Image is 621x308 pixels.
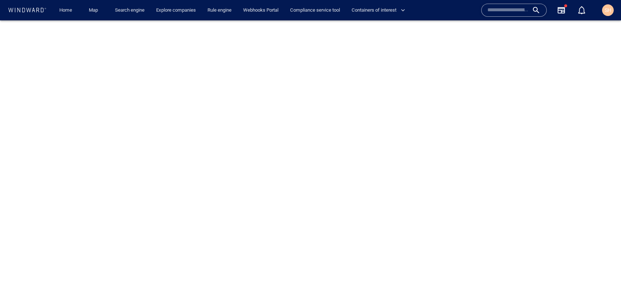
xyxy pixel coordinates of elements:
a: Search engine [112,4,147,17]
a: Compliance service tool [287,4,343,17]
div: Notification center [577,6,586,15]
button: SH [601,3,615,17]
button: Home [54,4,77,17]
span: SH [605,7,611,13]
iframe: Chat [590,275,616,303]
a: Explore companies [153,4,199,17]
a: Map [86,4,103,17]
a: Home [56,4,75,17]
button: Map [83,4,106,17]
a: Rule engine [205,4,234,17]
a: Webhooks Portal [240,4,281,17]
button: Containers of interest [349,4,411,17]
span: Containers of interest [352,6,405,15]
